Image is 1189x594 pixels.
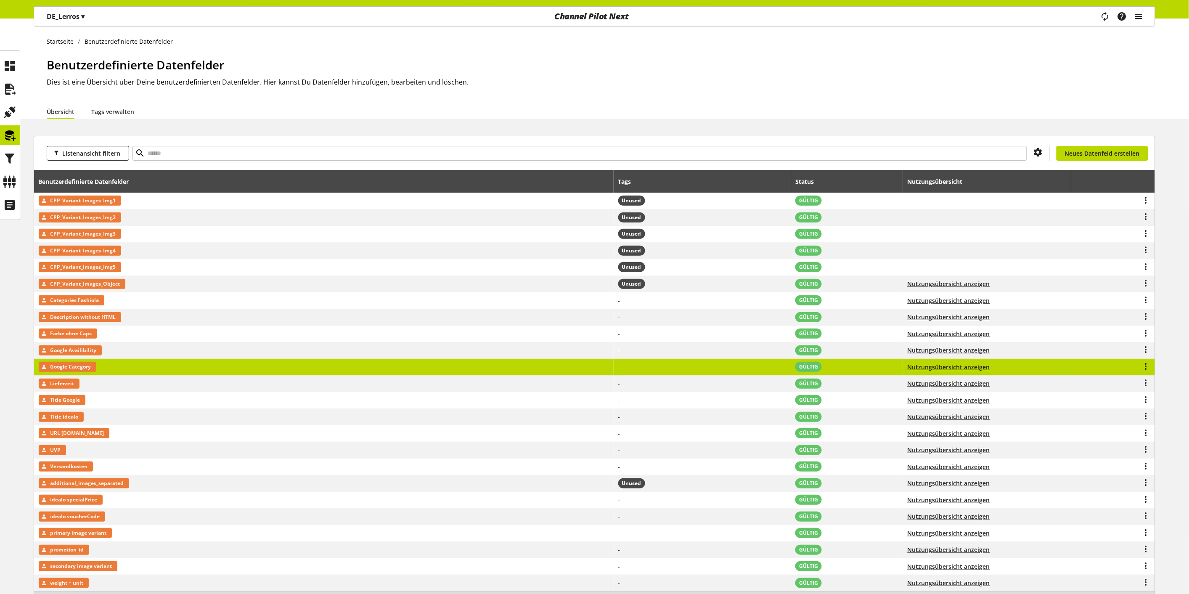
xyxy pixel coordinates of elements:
[47,77,1155,87] h2: Dies ist eine Übersicht über Deine benutzerdefinierten Datenfelder. Hier kannst Du Datenfelder hi...
[622,247,641,255] span: Unused
[799,214,818,221] span: GÜLTIG
[908,479,990,488] button: Nutzungsübersicht anzeigen
[81,12,85,21] span: ▾
[618,529,620,537] span: -
[50,528,107,538] span: primary image variant
[50,329,92,339] span: Farbe ohne Caps
[908,177,971,186] div: Nutzungsübersicht
[908,412,990,421] button: Nutzungsübersicht anzeigen
[618,279,645,289] span: Unused
[618,246,645,256] span: Unused
[908,562,990,571] span: Nutzungsübersicht anzeigen
[618,229,645,239] span: Unused
[50,246,116,256] span: CPP_Variant_Images_Img4
[622,214,641,221] span: Unused
[50,196,116,206] span: CPP_Variant_Images_Img1
[799,413,818,421] span: GÜLTIG
[799,313,818,321] span: GÜLTIG
[908,313,990,321] button: Nutzungsübersicht anzeigen
[908,496,990,504] button: Nutzungsübersicht anzeigen
[50,312,116,322] span: Description without HTML
[618,177,631,186] div: Tags
[799,546,818,554] span: GÜLTIG
[908,578,990,587] button: Nutzungsübersicht anzeigen
[908,445,990,454] button: Nutzungsübersicht anzeigen
[799,197,818,204] span: GÜLTIG
[1057,146,1148,161] a: Neues Datenfeld erstellen
[622,280,641,288] span: Unused
[799,380,818,387] span: GÜLTIG
[618,297,620,305] span: -
[799,347,818,354] span: GÜLTIG
[799,446,818,454] span: GÜLTIG
[908,512,990,521] button: Nutzungsübersicht anzeigen
[908,363,990,371] span: Nutzungsübersicht anzeigen
[50,545,84,555] span: promotion_id
[799,330,818,337] span: GÜLTIG
[618,379,620,387] span: -
[618,330,620,338] span: -
[62,149,120,158] span: Listenansicht filtern
[618,446,620,454] span: -
[618,546,620,554] span: -
[908,529,990,538] button: Nutzungsübersicht anzeigen
[908,396,990,405] button: Nutzungsübersicht anzeigen
[799,562,818,570] span: GÜLTIG
[908,462,990,471] button: Nutzungsübersicht anzeigen
[50,262,116,272] span: CPP_Variant_Images_Img5
[908,429,990,438] span: Nutzungsübersicht anzeigen
[50,445,61,455] span: UVP
[618,212,645,223] span: Unused
[799,297,818,304] span: GÜLTIG
[618,579,620,587] span: -
[618,346,620,354] span: -
[799,496,818,504] span: GÜLTIG
[622,480,641,487] span: Unused
[50,229,116,239] span: CPP_Variant_Images_Img3
[618,478,645,488] span: Unused
[50,561,112,571] span: secondary image variant
[908,379,990,388] button: Nutzungsübersicht anzeigen
[50,279,120,289] span: CPP_Variant_Images_Object
[799,396,818,404] span: GÜLTIG
[618,496,620,504] span: -
[618,413,620,421] span: -
[618,463,620,471] span: -
[47,11,85,21] p: DE_Lerros
[799,247,818,255] span: GÜLTIG
[908,279,990,288] button: Nutzungsübersicht anzeigen
[799,263,818,271] span: GÜLTIG
[50,478,124,488] span: additional_images_separated
[50,578,84,588] span: weight + unit
[47,37,78,46] a: Startseite
[50,395,80,405] span: Title Google
[34,6,1155,27] nav: main navigation
[799,430,818,437] span: GÜLTIG
[908,545,990,554] button: Nutzungsübersicht anzeigen
[799,280,818,288] span: GÜLTIG
[799,513,818,520] span: GÜLTIG
[50,428,104,438] span: URL lerros.com
[799,230,818,238] span: GÜLTIG
[50,379,74,389] span: Lieferzeit
[908,346,990,355] button: Nutzungsübersicht anzeigen
[1065,149,1140,158] span: Neues Datenfeld erstellen
[618,562,620,570] span: -
[795,177,822,186] div: Status
[618,430,620,438] span: -
[908,329,990,338] span: Nutzungsübersicht anzeigen
[622,230,641,238] span: Unused
[50,212,116,223] span: CPP_Variant_Images_Img2
[799,579,818,587] span: GÜLTIG
[799,480,818,487] span: GÜLTIG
